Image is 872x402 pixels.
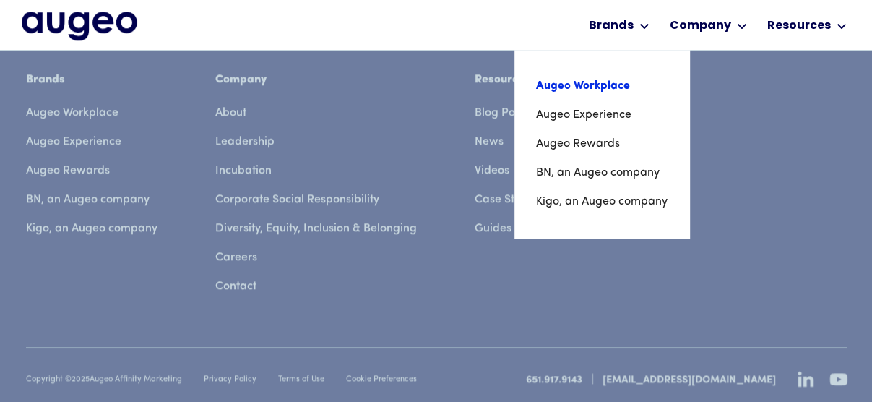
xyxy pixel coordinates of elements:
a: Augeo Workplace [536,72,668,100]
a: Kigo, an Augeo company [536,187,668,216]
div: Resources [767,17,831,35]
a: Augeo Experience [536,100,668,129]
nav: Brands [514,50,689,238]
div: Brands [589,17,634,35]
a: home [22,12,137,42]
a: Augeo Rewards [536,129,668,158]
div: Company [670,17,731,35]
a: BN, an Augeo company [536,158,668,187]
